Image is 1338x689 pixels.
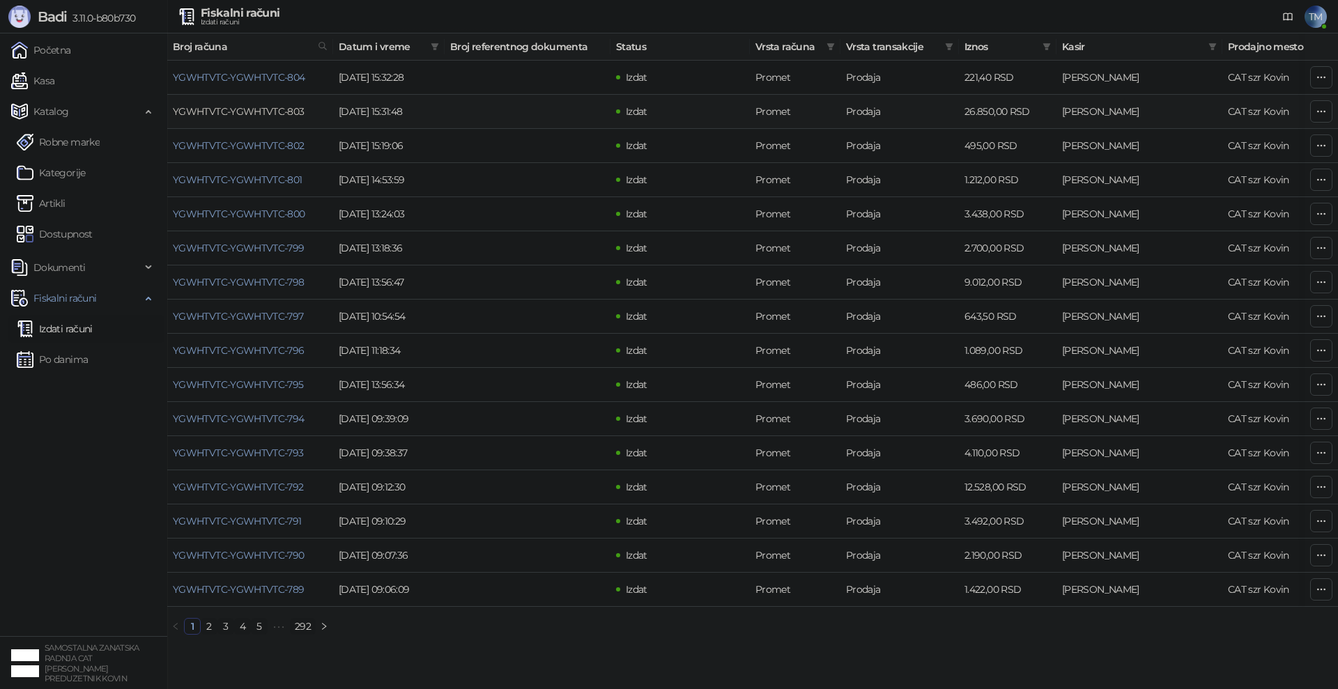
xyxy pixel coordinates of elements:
a: YGWHTVTC-YGWHTVTC-794 [173,412,305,425]
th: Kasir [1056,33,1222,61]
a: YGWHTVTC-YGWHTVTC-796 [173,344,305,357]
a: YGWHTVTC-YGWHTVTC-799 [173,242,305,254]
span: Vrsta računa [755,39,821,54]
span: Kasir [1062,39,1203,54]
span: filter [1040,36,1054,57]
td: Prodaja [840,300,959,334]
td: Promet [750,300,840,334]
span: Fiskalni računi [33,284,96,312]
td: Promet [750,539,840,573]
td: Tatjana Micovic [1056,197,1222,231]
td: YGWHTVTC-YGWHTVTC-800 [167,197,333,231]
li: Sledeća strana [316,618,332,635]
a: YGWHTVTC-YGWHTVTC-804 [173,71,305,84]
td: YGWHTVTC-YGWHTVTC-798 [167,265,333,300]
span: Izdat [626,139,647,152]
td: Prodaja [840,95,959,129]
td: 643,50 RSD [959,300,1056,334]
td: YGWHTVTC-YGWHTVTC-799 [167,231,333,265]
td: [DATE] 15:31:48 [333,95,445,129]
span: left [171,622,180,630]
td: Tatjana Micovic [1056,61,1222,95]
td: Prodaja [840,368,959,402]
td: [DATE] 09:06:09 [333,573,445,607]
td: YGWHTVTC-YGWHTVTC-804 [167,61,333,95]
span: Iznos [964,39,1037,54]
span: Izdat [626,71,647,84]
span: Izdat [626,481,647,493]
a: YGWHTVTC-YGWHTVTC-797 [173,310,304,323]
div: Izdati računi [201,19,279,26]
td: Prodaja [840,436,959,470]
span: filter [1043,42,1051,51]
td: Tatjana Micovic [1056,402,1222,436]
button: left [167,618,184,635]
a: 1 [185,619,200,634]
td: Promet [750,61,840,95]
td: Promet [750,163,840,197]
td: 486,00 RSD [959,368,1056,402]
td: Promet [750,334,840,368]
td: Tatjana Micovic [1056,573,1222,607]
td: YGWHTVTC-YGWHTVTC-802 [167,129,333,163]
td: Promet [750,436,840,470]
td: Prodaja [840,129,959,163]
td: Prodaja [840,470,959,504]
a: YGWHTVTC-YGWHTVTC-792 [173,481,304,493]
td: [DATE] 13:56:47 [333,265,445,300]
button: right [316,618,332,635]
li: 292 [290,618,316,635]
span: Izdat [626,549,647,562]
div: Fiskalni računi [201,8,279,19]
td: 3.492,00 RSD [959,504,1056,539]
td: Prodaja [840,265,959,300]
a: YGWHTVTC-YGWHTVTC-801 [173,173,302,186]
span: Izdat [626,242,647,254]
td: 2.190,00 RSD [959,539,1056,573]
li: 4 [234,618,251,635]
td: [DATE] 13:24:03 [333,197,445,231]
td: Tatjana Micovic [1056,539,1222,573]
td: [DATE] 10:54:54 [333,300,445,334]
td: [DATE] 09:07:36 [333,539,445,573]
span: Izdat [626,173,647,186]
span: filter [824,36,838,57]
a: YGWHTVTC-YGWHTVTC-800 [173,208,305,220]
td: Promet [750,368,840,402]
td: Tatjana Micovic [1056,300,1222,334]
a: Dokumentacija [1277,6,1299,28]
a: 2 [201,619,217,634]
img: 64x64-companyLogo-ae27db6e-dfce-48a1-b68e-83471bd1bffd.png [11,649,39,677]
span: Vrsta transakcije [846,39,939,54]
td: Prodaja [840,197,959,231]
td: YGWHTVTC-YGWHTVTC-789 [167,573,333,607]
td: YGWHTVTC-YGWHTVTC-792 [167,470,333,504]
td: 221,40 RSD [959,61,1056,95]
td: [DATE] 14:53:59 [333,163,445,197]
td: YGWHTVTC-YGWHTVTC-795 [167,368,333,402]
td: YGWHTVTC-YGWHTVTC-791 [167,504,333,539]
li: 3 [217,618,234,635]
a: Robne marke [17,128,100,156]
td: [DATE] 11:18:34 [333,334,445,368]
span: Izdat [626,276,647,288]
a: ArtikliArtikli [17,189,66,217]
span: ••• [268,618,290,635]
td: 2.700,00 RSD [959,231,1056,265]
td: [DATE] 09:12:30 [333,470,445,504]
span: Izdat [626,583,647,596]
td: 1.212,00 RSD [959,163,1056,197]
td: [DATE] 13:56:34 [333,368,445,402]
td: 26.850,00 RSD [959,95,1056,129]
span: Dokumenti [33,254,85,281]
td: YGWHTVTC-YGWHTVTC-794 [167,402,333,436]
li: Prethodna strana [167,618,184,635]
a: YGWHTVTC-YGWHTVTC-789 [173,583,305,596]
a: YGWHTVTC-YGWHTVTC-798 [173,276,305,288]
li: 2 [201,618,217,635]
span: Izdat [626,344,647,357]
a: YGWHTVTC-YGWHTVTC-793 [173,447,304,459]
li: 5 [251,618,268,635]
a: 3 [218,619,233,634]
td: YGWHTVTC-YGWHTVTC-803 [167,95,333,129]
